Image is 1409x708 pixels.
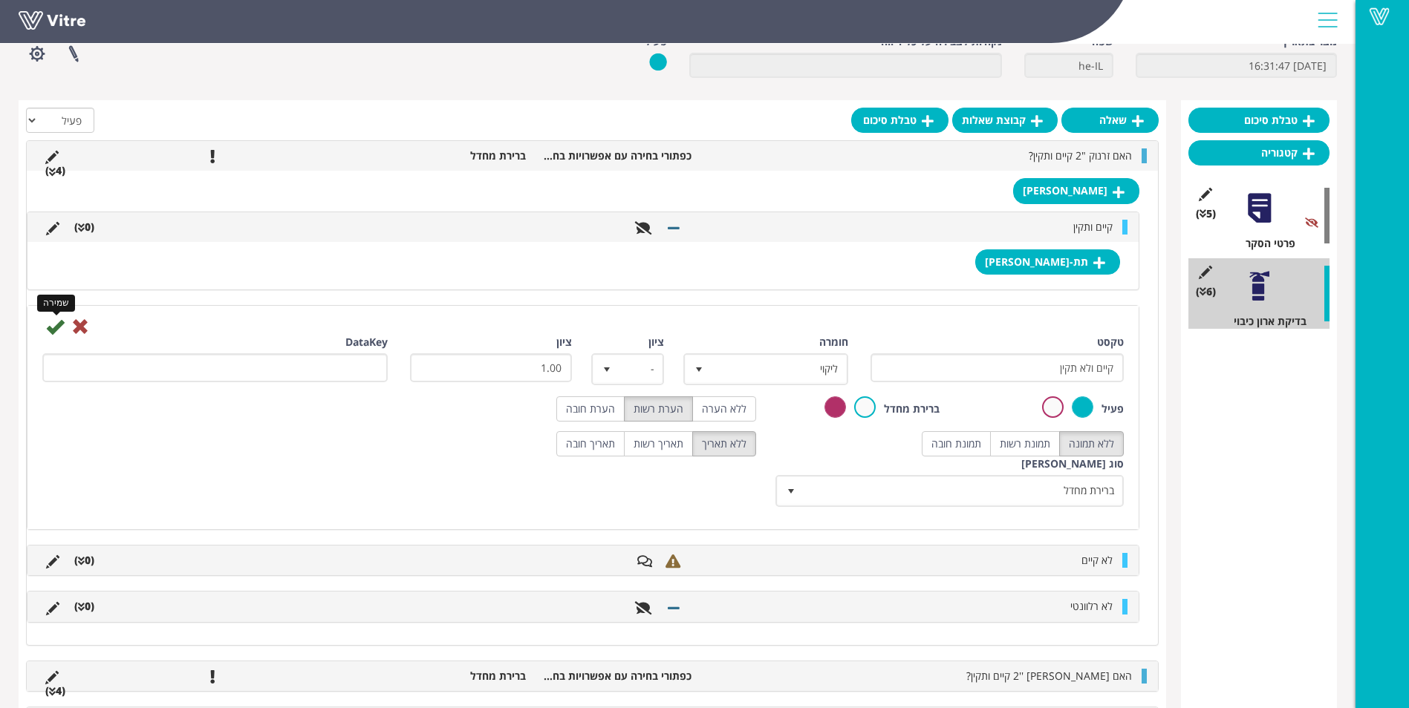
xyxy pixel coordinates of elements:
[593,355,620,382] span: select
[533,669,698,684] li: כפתורי בחירה עם אפשרויות בחירה
[804,477,1122,504] span: ברירת מחדל
[556,396,625,422] label: הערת חובה
[533,148,698,163] li: כפתורי בחירה עם אפשרויות בחירה
[648,335,664,350] label: ציון
[1188,108,1330,133] a: טבלת סיכום
[67,599,102,614] li: (0 )
[556,431,625,456] label: תאריך חובה
[692,431,756,456] label: ללא תאריך
[1029,148,1132,163] span: האם זרנוק "2 קיים ותקין?
[368,148,533,163] li: ברירת מחדל
[952,108,1058,133] a: קבוצת שאלות
[778,477,804,504] span: select
[1196,284,1216,299] span: (6 )
[975,249,1120,275] a: תת-[PERSON_NAME]
[686,355,712,382] span: select
[1200,314,1330,329] div: בדיקת ארון כיבוי
[692,396,756,422] label: ללא הערה
[1200,236,1330,251] div: פרטי הסקר
[1196,206,1216,221] span: (5 )
[38,684,73,698] li: (4 )
[649,53,667,71] img: yes
[619,355,663,382] span: -
[712,355,847,382] span: ליקוי
[1013,178,1139,203] a: [PERSON_NAME]
[1188,140,1330,165] a: קטגוריה
[990,431,1060,456] label: תמונת רשות
[1070,599,1113,613] span: לא רלוונטי
[922,431,991,456] label: תמונת חובה
[966,669,1132,683] span: האם [PERSON_NAME] ''2 קיים ותקין?
[556,335,572,350] label: ציון
[819,335,848,350] label: חומרה
[67,220,102,235] li: (0 )
[38,163,73,178] li: (4 )
[67,553,102,568] li: (0 )
[624,396,693,422] label: הערת רשות
[37,295,75,312] div: שמירה
[884,401,940,416] label: ברירת מחדל
[1102,401,1124,416] label: פעיל
[1097,335,1124,350] label: טקסט
[368,669,533,684] li: ברירת מחדל
[851,108,948,133] a: טבלת סיכום
[1061,108,1159,133] a: שאלה
[624,431,693,456] label: תאריך רשות
[1059,431,1124,456] label: ללא תמונה
[345,335,388,350] label: DataKey
[1021,456,1124,471] label: סוג [PERSON_NAME]
[1073,220,1113,234] span: קיים ותקין
[1081,553,1113,567] span: לא קיים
